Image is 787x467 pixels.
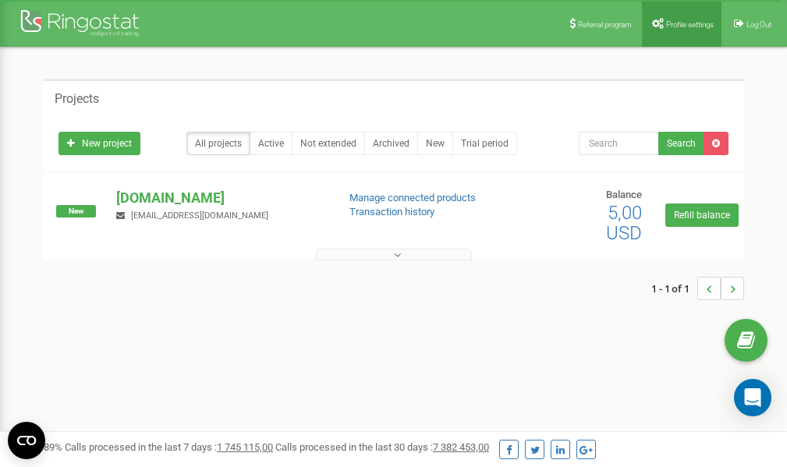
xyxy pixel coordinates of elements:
a: New project [58,132,140,155]
span: 1 - 1 of 1 [651,277,697,300]
a: New [417,132,453,155]
div: Open Intercom Messenger [734,379,771,416]
a: Refill balance [665,203,739,227]
a: Transaction history [349,206,434,218]
span: Referral program [578,20,632,29]
span: 5,00 USD [606,202,642,244]
u: 1 745 115,00 [217,441,273,453]
span: Profile settings [666,20,714,29]
a: Active [250,132,292,155]
span: [EMAIL_ADDRESS][DOMAIN_NAME] [131,211,268,221]
a: Manage connected products [349,192,476,203]
nav: ... [651,261,744,316]
button: Open CMP widget [8,422,45,459]
span: Log Out [746,20,771,29]
a: Not extended [292,132,365,155]
u: 7 382 453,00 [433,441,489,453]
span: New [56,205,96,218]
a: All projects [186,132,250,155]
a: Archived [364,132,418,155]
input: Search [579,132,659,155]
button: Search [658,132,704,155]
p: [DOMAIN_NAME] [116,188,324,208]
span: Balance [606,189,642,200]
span: Calls processed in the last 7 days : [65,441,273,453]
h5: Projects [55,92,99,106]
a: Trial period [452,132,517,155]
span: Calls processed in the last 30 days : [275,441,489,453]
